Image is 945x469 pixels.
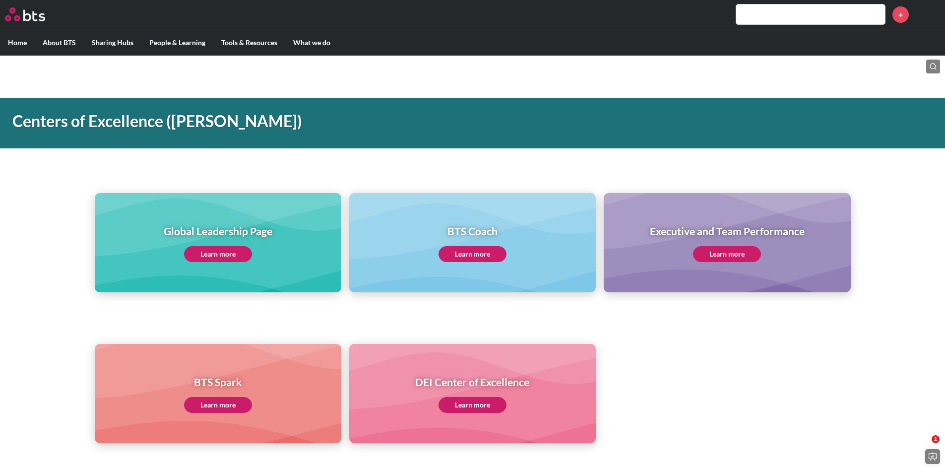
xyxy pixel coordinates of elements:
a: Learn more [439,246,506,262]
a: Learn more [184,246,252,262]
iframe: Intercom live chat [911,435,935,459]
img: BTS Logo [5,7,45,21]
label: What we do [285,30,338,56]
span: 1 [932,435,940,443]
a: Learn more [693,246,761,262]
h1: DEI Center of Excellence [415,375,529,389]
h1: BTS Coach [439,224,506,238]
a: + [892,6,909,23]
a: Learn more [184,397,252,413]
label: People & Learning [141,30,213,56]
label: Tools & Resources [213,30,285,56]
label: Sharing Hubs [84,30,141,56]
h1: Executive and Team Performance [650,224,805,238]
a: Profile [916,2,940,26]
a: Go home [5,7,63,21]
h1: Centers of Excellence ([PERSON_NAME]) [12,110,656,133]
img: Nicole Gams [916,2,940,26]
h1: Global Leadership Page [164,224,272,238]
h1: BTS Spark [184,375,252,389]
a: Learn more [439,397,506,413]
label: About BTS [35,30,84,56]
